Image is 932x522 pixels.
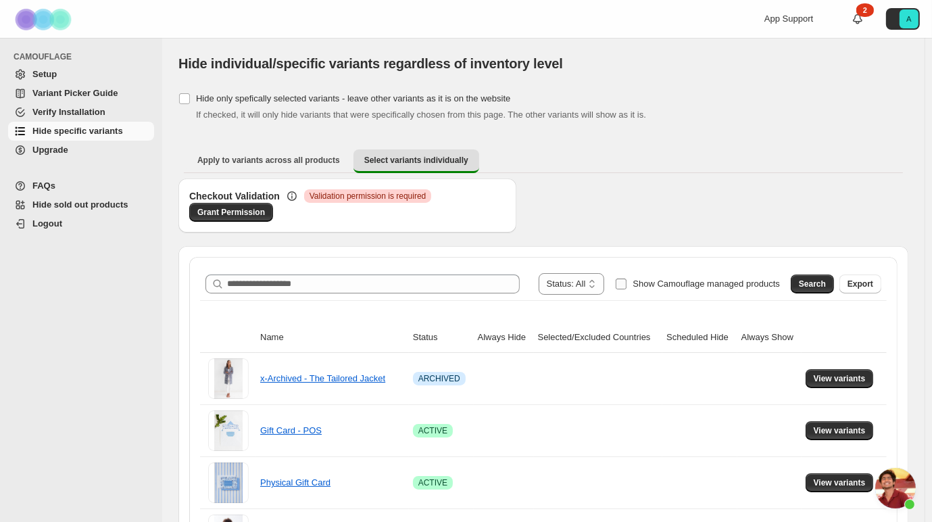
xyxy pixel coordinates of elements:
[8,176,154,195] a: FAQs
[32,69,57,79] span: Setup
[8,65,154,84] a: Setup
[196,110,646,120] span: If checked, it will only hide variants that were specifically chosen from this page. The other va...
[633,279,780,289] span: Show Camouflage managed products
[260,373,385,383] a: x-Archived - The Tailored Jacket
[14,51,155,62] span: CAMOUFLAGE
[260,425,322,435] a: Gift Card - POS
[418,477,447,488] span: ACTIVE
[764,14,813,24] span: App Support
[11,1,78,38] img: Camouflage
[32,126,123,136] span: Hide specific variants
[178,56,563,71] span: Hide individual/specific variants regardless of inventory level
[8,122,154,141] a: Hide specific variants
[900,9,918,28] span: Avatar with initials A
[806,473,874,492] button: View variants
[806,369,874,388] button: View variants
[32,181,55,191] span: FAQs
[260,477,330,488] a: Physical Gift Card
[32,199,128,210] span: Hide sold out products
[851,12,864,26] a: 2
[364,155,468,166] span: Select variants individually
[799,279,826,289] span: Search
[906,15,912,23] text: A
[418,425,447,436] span: ACTIVE
[189,189,280,203] h3: Checkout Validation
[197,155,340,166] span: Apply to variants across all products
[8,84,154,103] a: Variant Picker Guide
[886,8,920,30] button: Avatar with initials A
[187,149,351,171] button: Apply to variants across all products
[814,425,866,436] span: View variants
[418,373,460,384] span: ARCHIVED
[8,195,154,214] a: Hide sold out products
[474,323,534,353] th: Always Hide
[848,279,873,289] span: Export
[814,373,866,384] span: View variants
[32,218,62,229] span: Logout
[196,93,510,103] span: Hide only spefically selected variants - leave other variants as it is on the website
[856,3,874,17] div: 2
[839,275,881,293] button: Export
[409,323,474,353] th: Status
[32,145,68,155] span: Upgrade
[791,275,834,293] button: Search
[875,468,916,508] div: Open chat
[353,149,479,173] button: Select variants individually
[189,203,273,222] a: Grant Permission
[8,103,154,122] a: Verify Installation
[256,323,409,353] th: Name
[8,214,154,233] a: Logout
[32,88,118,98] span: Variant Picker Guide
[662,323,737,353] th: Scheduled Hide
[814,477,866,488] span: View variants
[737,323,802,353] th: Always Show
[534,323,663,353] th: Selected/Excluded Countries
[8,141,154,160] a: Upgrade
[197,207,265,218] span: Grant Permission
[32,107,105,117] span: Verify Installation
[806,421,874,440] button: View variants
[310,191,426,201] span: Validation permission is required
